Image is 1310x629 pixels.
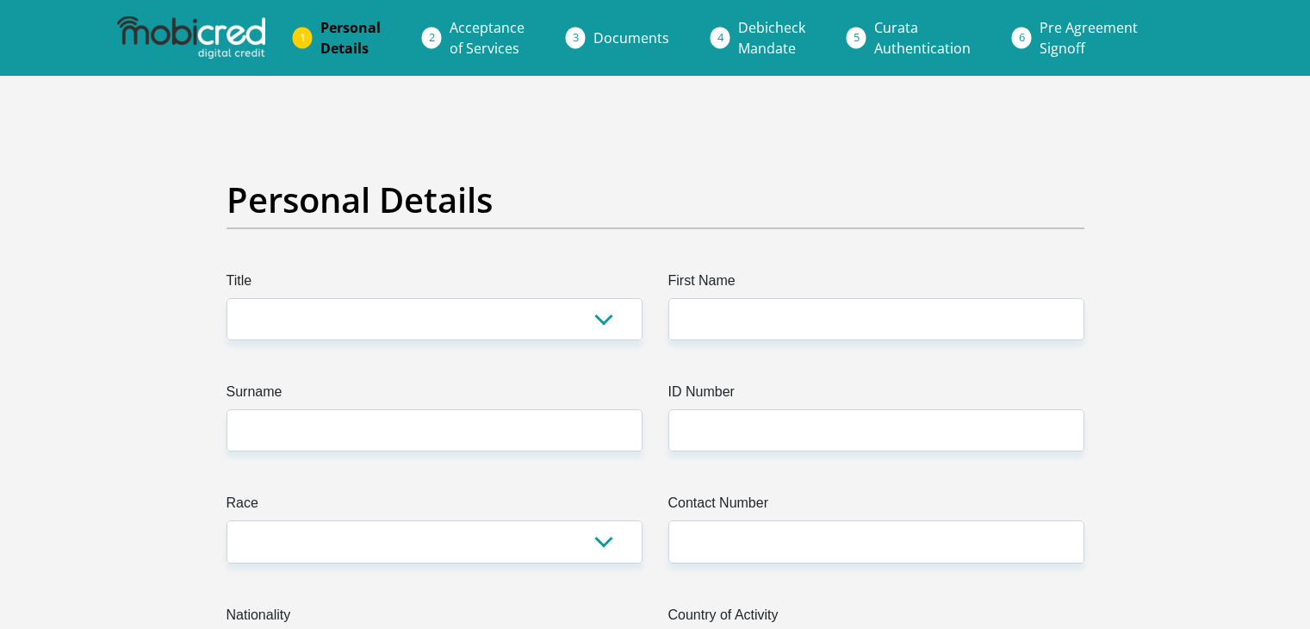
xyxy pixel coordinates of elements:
[724,10,819,65] a: DebicheckMandate
[1026,10,1152,65] a: Pre AgreementSignoff
[668,271,1084,298] label: First Name
[227,409,643,452] input: Surname
[227,382,643,409] label: Surname
[320,18,381,58] span: Personal Details
[668,520,1084,563] input: Contact Number
[227,271,643,298] label: Title
[307,10,394,65] a: PersonalDetails
[860,10,984,65] a: CurataAuthentication
[668,409,1084,452] input: ID Number
[227,493,643,520] label: Race
[227,179,1084,221] h2: Personal Details
[593,28,669,47] span: Documents
[436,10,538,65] a: Acceptanceof Services
[668,298,1084,340] input: First Name
[450,18,525,58] span: Acceptance of Services
[668,493,1084,520] label: Contact Number
[117,16,265,59] img: mobicred logo
[668,382,1084,409] label: ID Number
[874,18,971,58] span: Curata Authentication
[1040,18,1138,58] span: Pre Agreement Signoff
[738,18,805,58] span: Debicheck Mandate
[580,21,683,55] a: Documents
